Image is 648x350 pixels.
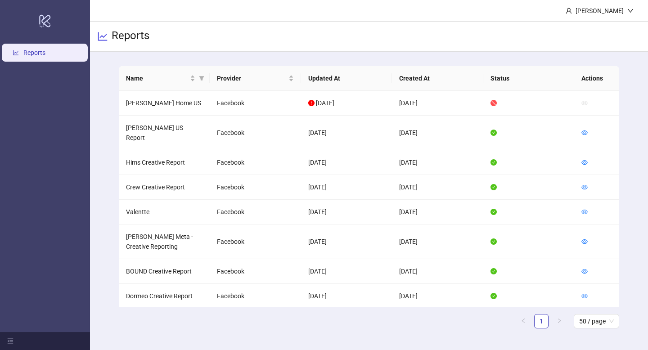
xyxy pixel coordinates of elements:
span: left [521,318,526,323]
td: [PERSON_NAME] Meta - Creative Reporting [119,224,210,259]
span: eye [581,209,588,215]
span: down [627,8,634,14]
li: Next Page [552,314,567,328]
td: [DATE] [301,224,392,259]
span: 50 / page [579,314,614,328]
span: user [566,8,572,14]
td: [DATE] [392,259,483,284]
td: Facebook [210,150,301,175]
td: [DATE] [392,150,483,175]
a: eye [581,268,588,275]
span: check-circle [490,130,497,136]
td: [DATE] [301,284,392,309]
td: [PERSON_NAME] Home US [119,91,210,116]
span: eye [581,268,588,274]
td: Crew Creative Report [119,175,210,200]
td: [DATE] [301,175,392,200]
span: stop [490,100,497,106]
th: Actions [574,66,619,91]
td: Valentte [119,200,210,224]
span: eye [581,100,588,106]
a: eye [581,159,588,166]
div: Page Size [574,314,619,328]
td: [DATE] [301,150,392,175]
span: [DATE] [316,99,334,107]
td: Facebook [210,116,301,150]
button: left [516,314,531,328]
span: Provider [217,73,287,83]
a: eye [581,184,588,191]
span: check-circle [490,238,497,245]
span: right [557,318,562,323]
span: check-circle [490,268,497,274]
th: Created At [392,66,483,91]
td: BOUND Creative Report [119,259,210,284]
td: [DATE] [392,116,483,150]
th: Updated At [301,66,392,91]
span: eye [581,184,588,190]
td: Facebook [210,200,301,224]
span: exclamation-circle [308,100,315,106]
span: eye [581,130,588,136]
th: Status [483,66,575,91]
td: Facebook [210,175,301,200]
span: filter [197,72,206,85]
span: filter [199,76,204,81]
th: Name [119,66,210,91]
div: [PERSON_NAME] [572,6,627,16]
span: check-circle [490,209,497,215]
td: Facebook [210,259,301,284]
td: Facebook [210,91,301,116]
td: [DATE] [392,200,483,224]
li: Previous Page [516,314,531,328]
span: line-chart [97,31,108,42]
td: [DATE] [392,284,483,309]
td: [DATE] [301,116,392,150]
td: [DATE] [392,175,483,200]
td: Dormeo Creative Report [119,284,210,309]
td: [DATE] [301,200,392,224]
td: Hims Creative Report [119,150,210,175]
a: eye [581,292,588,300]
a: Reports [23,49,45,56]
td: [DATE] [392,224,483,259]
a: eye [581,129,588,136]
td: Facebook [210,284,301,309]
span: check-circle [490,184,497,190]
span: check-circle [490,159,497,166]
span: eye [581,293,588,299]
td: [DATE] [301,259,392,284]
button: right [552,314,567,328]
span: menu-fold [7,338,13,344]
a: eye [581,208,588,215]
span: check-circle [490,293,497,299]
th: Provider [210,66,301,91]
h3: Reports [112,29,149,44]
a: 1 [535,314,548,328]
a: eye [581,238,588,245]
td: Facebook [210,224,301,259]
td: [PERSON_NAME] US Report [119,116,210,150]
span: Name [126,73,189,83]
td: [DATE] [392,91,483,116]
